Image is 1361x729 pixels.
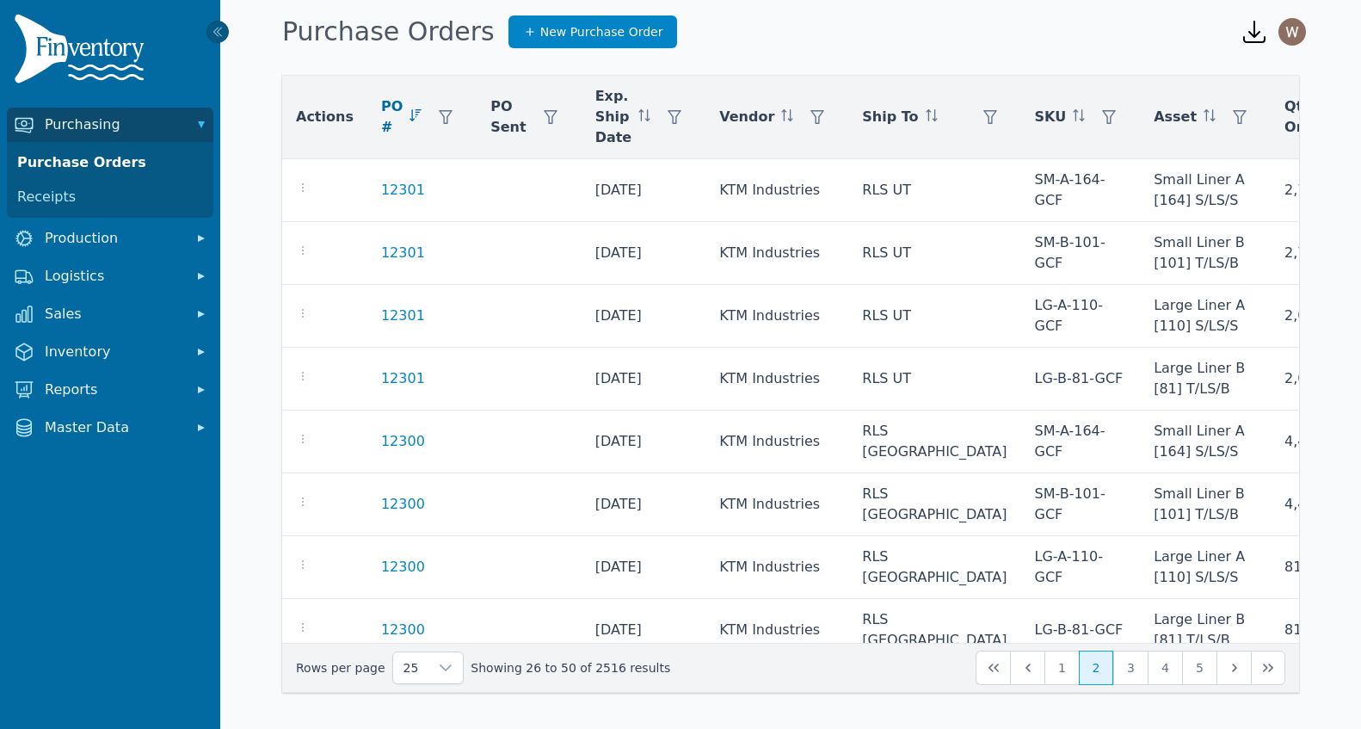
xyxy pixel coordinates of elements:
a: 12301 [381,180,425,201]
button: Page 3 [1113,651,1148,685]
td: KTM Industries [705,536,848,599]
td: Small Liner A [164] S/LS/S [1140,411,1271,473]
button: Page 1 [1044,651,1079,685]
span: SKU [1035,107,1067,127]
span: Actions [296,107,354,127]
td: LG-B-81-GCF [1021,599,1141,662]
span: Exp. Ship Date [595,86,632,148]
span: Master Data [45,417,182,438]
td: Large Liner B [81] T/LS/B [1140,348,1271,411]
td: KTM Industries [705,159,848,222]
td: KTM Industries [705,222,848,285]
span: Logistics [45,266,182,287]
td: Large Liner B [81] T/LS/B [1140,599,1271,662]
span: PO Sent [490,96,526,138]
td: Large Liner A [110] S/LS/S [1140,285,1271,348]
img: William Rogers [1278,18,1306,46]
td: KTM Industries [705,599,848,662]
td: SM-A-164-GCF [1021,159,1141,222]
td: SM-A-164-GCF [1021,411,1141,473]
span: New Purchase Order [540,23,663,40]
td: [DATE] [582,348,706,411]
td: RLS UT [848,222,1020,285]
button: Purchasing [7,108,213,142]
td: [DATE] [582,222,706,285]
span: Reports [45,380,182,400]
td: RLS [GEOGRAPHIC_DATA] [848,599,1020,662]
img: Finventory [14,14,151,90]
td: RLS UT [848,285,1020,348]
td: [DATE] [582,159,706,222]
td: KTM Industries [705,473,848,536]
td: [DATE] [582,473,706,536]
span: Purchasing [45,114,182,135]
button: Page 4 [1148,651,1182,685]
span: Vendor [719,107,774,127]
a: 12300 [381,494,425,515]
button: Next Page [1216,651,1251,685]
button: Sales [7,297,213,331]
button: Logistics [7,259,213,293]
span: Sales [45,304,182,324]
button: Last Page [1251,651,1285,685]
td: Small Liner B [101] T/LS/B [1140,473,1271,536]
a: 12301 [381,368,425,389]
td: SM-B-101-GCF [1021,473,1141,536]
td: RLS [GEOGRAPHIC_DATA] [848,411,1020,473]
a: 12301 [381,243,425,263]
td: LG-A-110-GCF [1021,285,1141,348]
a: 12300 [381,620,425,640]
span: Rows per page [393,652,429,683]
td: Small Liner A [164] S/LS/S [1140,159,1271,222]
td: KTM Industries [705,348,848,411]
button: Inventory [7,335,213,369]
td: RLS UT [848,159,1020,222]
td: RLS [GEOGRAPHIC_DATA] [848,473,1020,536]
td: KTM Industries [705,411,848,473]
a: 12301 [381,306,425,326]
span: Production [45,228,182,249]
td: [DATE] [582,599,706,662]
button: Reports [7,373,213,407]
a: 12300 [381,431,425,452]
td: [DATE] [582,411,706,473]
td: Small Liner B [101] T/LS/B [1140,222,1271,285]
a: 12300 [381,557,425,578]
button: Page 2 [1079,651,1113,685]
td: Large Liner A [110] S/LS/S [1140,536,1271,599]
td: KTM Industries [705,285,848,348]
td: [DATE] [582,536,706,599]
td: RLS UT [848,348,1020,411]
span: Ship To [862,107,918,127]
span: Inventory [45,342,182,362]
button: Previous Page [1010,651,1044,685]
span: Showing 26 to 50 of 2516 results [471,659,670,676]
span: Asset [1154,107,1197,127]
button: Master Data [7,411,213,445]
a: Receipts [10,180,210,214]
button: Page 5 [1182,651,1216,685]
td: [DATE] [582,285,706,348]
a: New Purchase Order [508,15,678,48]
td: LG-B-81-GCF [1021,348,1141,411]
button: Production [7,221,213,256]
span: PO # [381,96,403,138]
td: RLS [GEOGRAPHIC_DATA] [848,536,1020,599]
h1: Purchase Orders [282,16,495,47]
a: Purchase Orders [10,145,210,180]
button: First Page [976,651,1010,685]
td: LG-A-110-GCF [1021,536,1141,599]
span: Qty Ordered [1284,96,1348,138]
td: SM-B-101-GCF [1021,222,1141,285]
